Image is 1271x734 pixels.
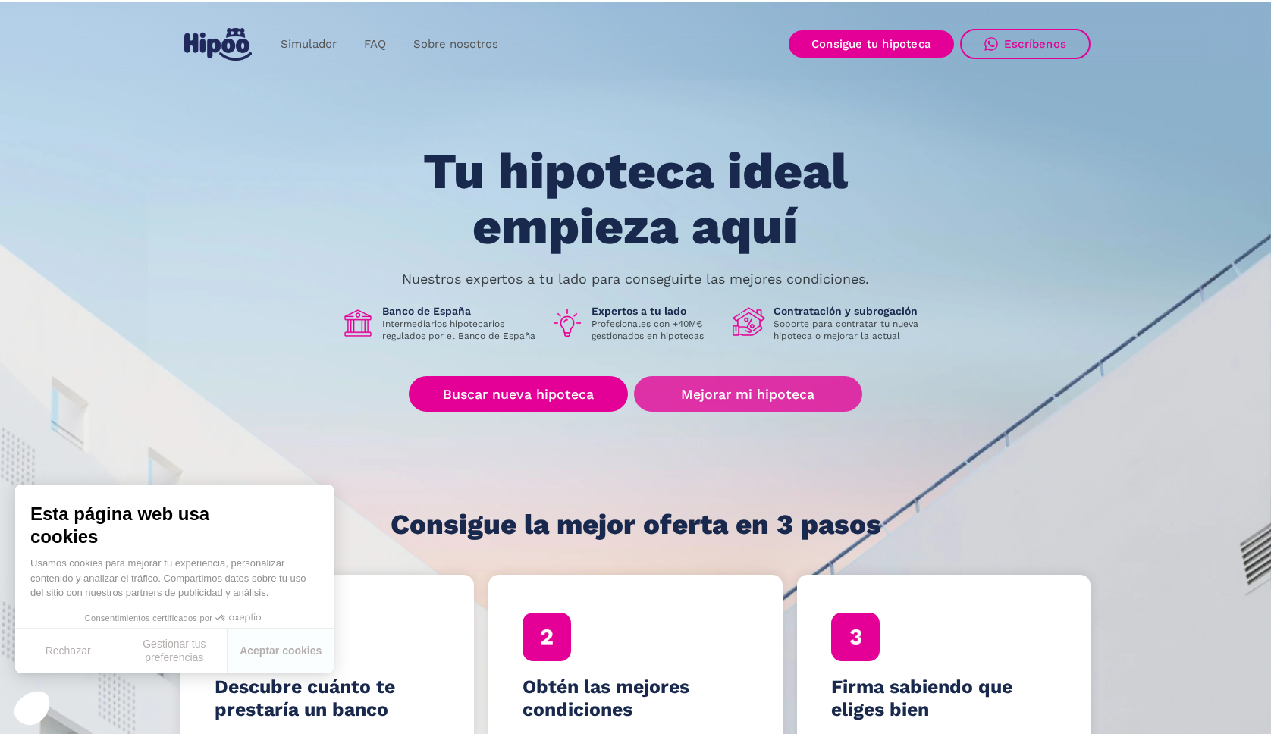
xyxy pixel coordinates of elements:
a: Escríbenos [960,29,1091,59]
h1: Banco de España [382,304,538,318]
h1: Consigue la mejor oferta en 3 pasos [391,510,881,540]
a: Mejorar mi hipoteca [634,376,862,412]
h4: Obtén las mejores condiciones [523,676,748,721]
p: Profesionales con +40M€ gestionados en hipotecas [592,318,720,342]
h4: Descubre cuánto te prestaría un banco [215,676,441,721]
h1: Expertos a tu lado [592,304,720,318]
a: Consigue tu hipoteca [789,30,954,58]
a: Sobre nosotros [400,30,512,59]
a: home [180,22,255,67]
h4: Firma sabiendo que eliges bien [831,676,1057,721]
a: Buscar nueva hipoteca [409,376,628,412]
p: Intermediarios hipotecarios regulados por el Banco de España [382,318,538,342]
h1: Tu hipoteca ideal empieza aquí [348,144,923,254]
div: Escríbenos [1004,37,1066,51]
a: FAQ [350,30,400,59]
h1: Contratación y subrogación [774,304,930,318]
p: Soporte para contratar tu nueva hipoteca o mejorar la actual [774,318,930,342]
a: Simulador [267,30,350,59]
p: Nuestros expertos a tu lado para conseguirte las mejores condiciones. [402,273,869,285]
